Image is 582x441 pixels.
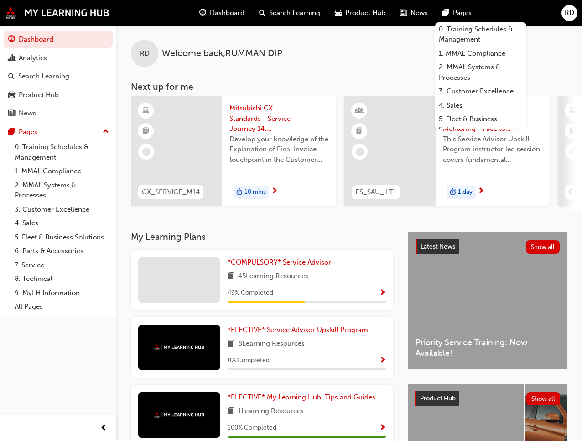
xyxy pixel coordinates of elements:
span: *ELECTIVE* Service Advisor Upskill Program [228,326,368,334]
span: Product Hub [345,8,385,18]
a: 3. Customer Excellence [11,202,113,217]
button: Pages [4,124,113,140]
a: *COMPULSORY* Service Advisor [228,257,335,268]
a: *ELECTIVE* My Learning Hub: Tips and Guides [228,392,379,403]
span: learningResourceType_ELEARNING-icon [143,105,149,117]
span: learningResourceType_INSTRUCTOR_LED-icon [356,105,363,117]
span: car-icon [335,7,342,19]
span: *COMPULSORY* Service Advisor [228,258,331,266]
a: 2. MMAL Systems & Processes [11,178,113,202]
div: Pages [19,127,37,137]
span: booktick-icon [570,125,576,137]
span: next-icon [271,187,278,196]
div: Search Learning [18,71,69,82]
a: 4. Sales [435,99,526,113]
a: 5. Fleet & Business Solutions [435,112,526,136]
button: Show Progress [379,287,386,299]
a: CX_SERVICE_M14Mitsubishi CX Standards - Service Journey 14: Explanation of Final InvoiceDevelop y... [131,96,336,206]
div: News [19,108,36,119]
a: guage-iconDashboard [192,4,252,22]
span: CX_SERVICE_M14 [142,187,200,197]
a: 1. MMAL Compliance [11,164,113,178]
span: news-icon [8,109,15,118]
button: Show all [526,240,560,254]
span: Dashboard [210,8,244,18]
span: search-icon [8,73,15,81]
span: search-icon [259,7,265,19]
span: 1 day [458,187,473,197]
button: Show Progress [379,355,386,366]
img: mmal [154,344,204,350]
span: Priority Service Training: Now Available! [416,337,560,358]
a: 9. MyLH Information [11,286,113,300]
span: 49 % Completed [228,288,273,298]
span: duration-icon [450,187,456,198]
a: 5. Fleet & Business Solutions [11,230,113,244]
button: Show Progress [379,422,386,434]
div: Analytics [19,53,47,63]
span: learningRecordVerb_NONE-icon [569,148,577,156]
span: car-icon [8,91,15,99]
a: PS_SAU_ILT1Introduction to Management & Mentoring - Face to Face Instructor Led Training (Service... [344,96,550,206]
a: 2. MMAL Systems & Processes [435,60,526,84]
span: Develop your knowledge of the Explanation of Final Invoice touchpoint in the Customer Excellence ... [229,134,329,165]
span: Show Progress [379,289,386,297]
a: 1. MMAL Compliance [435,47,526,61]
span: 100 % Completed [228,423,276,433]
span: guage-icon [8,36,15,44]
span: 45 Learning Resources [238,271,308,282]
a: Product Hub [4,87,113,104]
img: mmal [5,7,109,19]
a: 4. Sales [11,216,113,230]
span: chart-icon [8,54,15,62]
span: RD [140,48,150,59]
span: Latest News [421,243,455,250]
span: RD [565,8,574,18]
a: News [4,105,113,122]
span: Mitsubishi CX Standards - Service Journey 14: Explanation of Final Invoice [229,103,329,134]
span: Show Progress [379,357,386,365]
button: RD [561,5,577,21]
span: next-icon [478,187,484,196]
a: 0. Training Schedules & Management [435,22,526,47]
a: search-iconSearch Learning [252,4,327,22]
button: DashboardAnalyticsSearch LearningProduct HubNews [4,29,113,124]
a: Latest NewsShow allPriority Service Training: Now Available! [408,232,567,369]
span: guage-icon [199,7,206,19]
span: 1 Learning Resources [238,406,304,417]
a: pages-iconPages [435,4,479,22]
a: 6. Parts & Accessories [11,244,113,258]
h3: My Learning Plans [131,232,393,242]
span: Welcome back , RUMMAN DIP [162,48,282,59]
h3: Next up for me [116,82,582,92]
a: news-iconNews [393,4,435,22]
span: duration-icon [236,187,243,198]
span: prev-icon [100,423,107,434]
img: mmal [154,412,204,418]
span: Show Progress [379,424,386,432]
span: 10 mins [244,187,266,197]
span: learningResourceType_ELEARNING-icon [570,105,576,117]
a: All Pages [11,300,113,314]
span: pages-icon [442,7,449,19]
span: booktick-icon [356,125,363,137]
span: *ELECTIVE* My Learning Hub: Tips and Guides [228,393,375,401]
a: 8. Technical [11,272,113,286]
a: Latest NewsShow all [416,239,560,254]
a: Product HubShow all [415,391,560,406]
a: Search Learning [4,68,113,85]
a: 0. Training Schedules & Management [11,140,113,164]
span: book-icon [228,406,234,417]
span: PS_SAU_ILT1 [355,187,396,197]
span: News [411,8,428,18]
span: learningRecordVerb_NONE-icon [356,148,364,156]
a: 7. Service [11,258,113,272]
a: car-iconProduct Hub [327,4,393,22]
span: booktick-icon [143,125,149,137]
a: *ELECTIVE* Service Advisor Upskill Program [228,325,372,335]
span: Product Hub [420,394,456,402]
span: learningRecordVerb_NONE-icon [142,148,151,156]
div: Product Hub [19,90,59,100]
